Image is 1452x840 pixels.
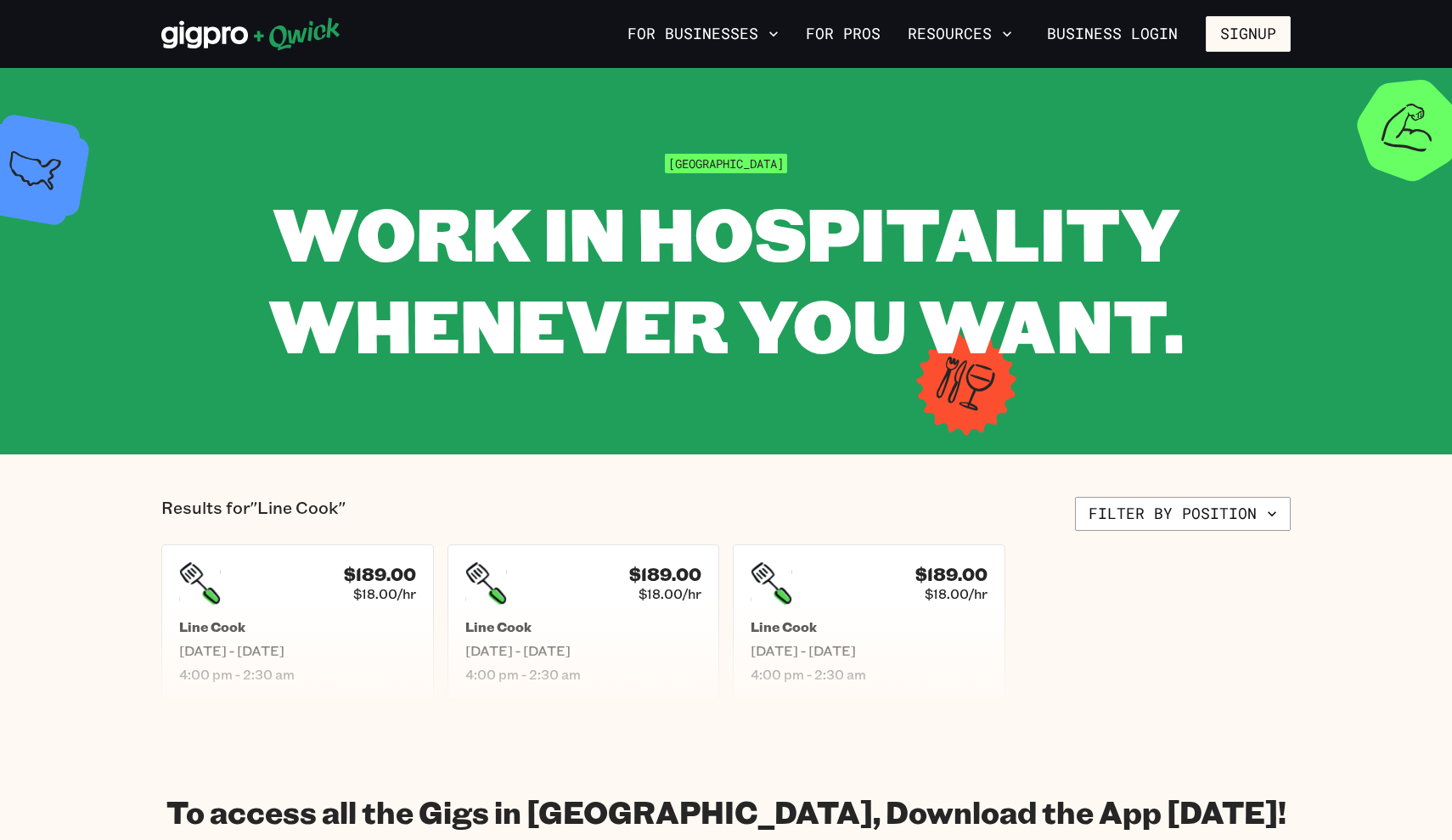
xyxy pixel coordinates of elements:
button: Resources [901,20,1019,48]
a: For Pros [799,20,887,48]
span: [DATE] - [DATE] [751,642,988,659]
h4: $189.00 [629,564,701,585]
h5: Line Cook [179,618,416,635]
span: WORK IN HOSPITALITY WHENEVER YOU WANT. [268,183,1184,373]
span: 4:00 pm - 2:30 am [179,666,416,683]
h4: $189.00 [344,564,416,585]
h4: $189.00 [915,564,988,585]
a: Business Login [1033,16,1192,52]
span: [DATE] - [DATE] [465,642,702,659]
span: [GEOGRAPHIC_DATA] [665,154,787,173]
a: $189.00$18.00/hrLine Cook[DATE] - [DATE]4:00 pm - 2:30 am [733,544,1005,701]
h1: To access all the Gigs in [GEOGRAPHIC_DATA], Download the App [DATE]! [166,792,1286,831]
span: $18.00/hr [353,585,416,602]
a: $189.00$18.00/hrLine Cook[DATE] - [DATE]4:00 pm - 2:30 am [447,544,720,701]
span: 4:00 pm - 2:30 am [751,666,988,683]
button: Signup [1206,16,1291,52]
h5: Line Cook [465,618,702,635]
button: For Businesses [621,20,785,48]
button: Filter by position [1075,497,1291,531]
h5: Line Cook [751,618,988,635]
a: $189.00$18.00/hrLine Cook[DATE] - [DATE]4:00 pm - 2:30 am [161,544,434,701]
span: $18.00/hr [639,585,701,602]
p: Results for "Line Cook" [161,497,346,531]
span: $18.00/hr [925,585,988,602]
span: 4:00 pm - 2:30 am [465,666,702,683]
span: [DATE] - [DATE] [179,642,416,659]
